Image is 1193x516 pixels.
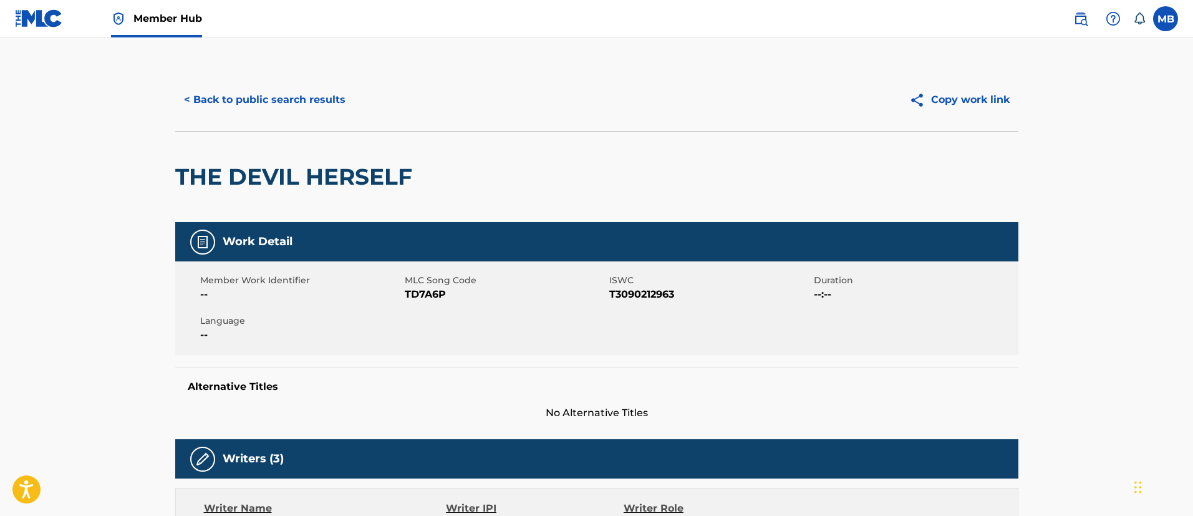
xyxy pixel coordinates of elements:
[1068,6,1093,31] a: Public Search
[1131,456,1193,516] iframe: Chat Widget
[1133,12,1146,25] div: Notifications
[204,501,447,516] div: Writer Name
[624,501,785,516] div: Writer Role
[1153,6,1178,31] div: User Menu
[1101,6,1126,31] div: Help
[195,452,210,467] img: Writers
[200,314,402,328] span: Language
[901,84,1018,115] button: Copy work link
[133,11,202,26] span: Member Hub
[1158,332,1193,432] iframe: Resource Center
[405,287,606,302] span: TD7A6P
[446,501,624,516] div: Writer IPI
[200,274,402,287] span: Member Work Identifier
[111,11,126,26] img: Top Rightsholder
[175,406,1018,421] span: No Alternative Titles
[200,287,402,302] span: --
[188,381,1006,393] h5: Alternative Titles
[200,328,402,343] span: --
[405,274,606,287] span: MLC Song Code
[609,274,811,287] span: ISWC
[15,9,63,27] img: MLC Logo
[814,287,1015,302] span: --:--
[909,92,931,108] img: Copy work link
[223,452,284,466] h5: Writers (3)
[814,274,1015,287] span: Duration
[1073,11,1088,26] img: search
[175,84,354,115] button: < Back to public search results
[1134,469,1142,506] div: Drag
[1106,11,1121,26] img: help
[195,235,210,250] img: Work Detail
[223,235,292,249] h5: Work Detail
[609,287,811,302] span: T3090212963
[175,163,418,191] h2: THE DEVIL HERSELF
